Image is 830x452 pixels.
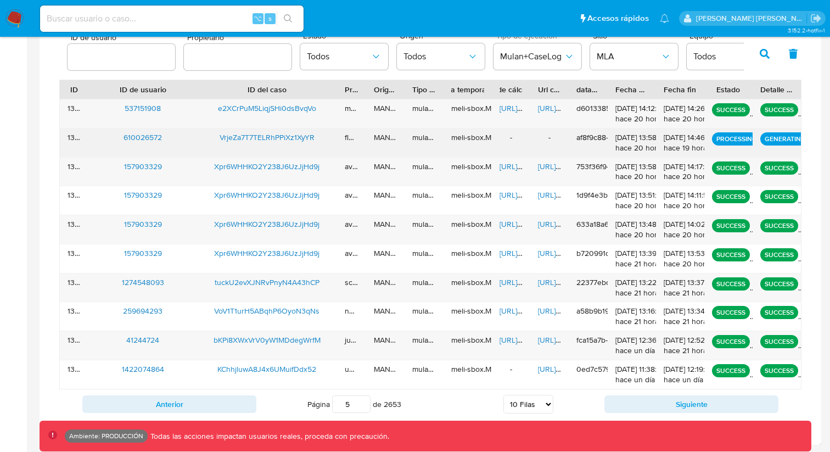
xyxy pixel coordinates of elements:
p: Todas las acciones impactan usuarios reales, proceda con precaución. [148,431,389,442]
span: 3.152.2-hotfix-1 [788,26,825,35]
span: Accesos rápidos [587,13,649,24]
p: Ambiente: PRODUCCIÓN [69,434,143,438]
a: Salir [810,13,822,24]
input: Buscar usuario o caso... [40,12,304,26]
a: Notificaciones [660,14,669,23]
span: s [268,13,272,24]
p: edwin.alonso@mercadolibre.com.co [696,13,807,24]
button: search-icon [277,11,299,26]
span: ⌥ [254,13,262,24]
